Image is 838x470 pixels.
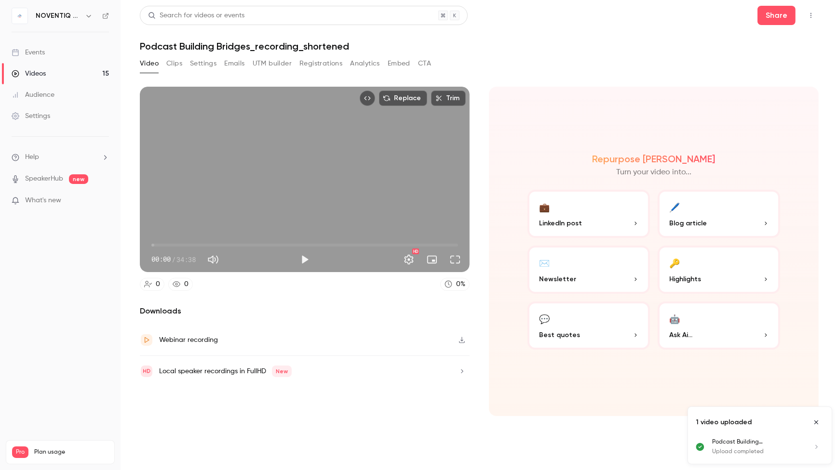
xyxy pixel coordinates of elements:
[166,56,182,71] button: Clips
[168,278,193,291] a: 0
[140,278,164,291] a: 0
[388,56,410,71] button: Embed
[712,438,824,456] a: Podcast Building Bridges_recording_shortenedUpload completed
[184,279,189,289] div: 0
[712,438,801,446] p: Podcast Building Bridges_recording_shortened
[616,167,691,178] p: Turn your video into...
[12,446,28,458] span: Pro
[412,248,419,254] div: HD
[25,174,63,184] a: SpeakerHub
[140,56,159,71] button: Video
[527,246,650,294] button: ✉️Newsletter
[159,366,292,377] div: Local speaker recordings in FullHD
[658,246,780,294] button: 🔑Highlights
[422,250,442,269] button: Turn on miniplayer
[440,278,470,291] a: 0%
[712,447,801,456] p: Upload completed
[669,199,680,214] div: 🖊️
[34,448,108,456] span: Plan usage
[140,305,470,317] h2: Downloads
[539,330,580,340] span: Best quotes
[456,279,465,289] div: 0 %
[253,56,292,71] button: UTM builder
[156,279,160,289] div: 0
[757,6,796,25] button: Share
[658,190,780,238] button: 🖊️Blog article
[272,366,292,377] span: New
[12,48,45,57] div: Events
[539,255,550,270] div: ✉️
[669,330,692,340] span: Ask Ai...
[148,11,244,21] div: Search for videos or events
[203,250,223,269] button: Mute
[12,8,27,24] img: NOVENTIQ webinars - Global expertise, local outcomes
[539,274,576,284] span: Newsletter
[224,56,244,71] button: Emails
[539,218,582,228] span: LinkedIn post
[190,56,216,71] button: Settings
[539,311,550,326] div: 💬
[431,91,466,106] button: Trim
[696,418,752,427] p: 1 video uploaded
[151,254,171,264] span: 00:00
[418,56,431,71] button: CTA
[25,196,61,206] span: What's new
[151,254,196,264] div: 00:00
[140,40,819,52] h1: Podcast Building Bridges_recording_shortened
[539,199,550,214] div: 💼
[36,11,81,21] h6: NOVENTIQ webinars - Global expertise, local outcomes
[159,334,218,346] div: Webinar recording
[809,415,824,430] button: Close uploads list
[360,91,375,106] button: Embed video
[593,153,716,165] h2: Repurpose [PERSON_NAME]
[399,250,419,269] button: Settings
[527,190,650,238] button: 💼LinkedIn post
[379,91,427,106] button: Replace
[688,438,832,464] ul: Uploads list
[669,274,701,284] span: Highlights
[97,196,109,205] iframe: Noticeable Trigger
[299,56,342,71] button: Registrations
[12,69,46,78] div: Videos
[172,254,176,264] span: /
[25,152,39,162] span: Help
[12,90,54,100] div: Audience
[350,56,380,71] button: Analytics
[527,301,650,350] button: 💬Best quotes
[669,311,680,326] div: 🤖
[12,111,50,121] div: Settings
[669,255,680,270] div: 🔑
[12,152,109,162] li: help-dropdown-opener
[658,301,780,350] button: 🤖Ask Ai...
[446,250,465,269] button: Full screen
[176,254,196,264] span: 34:38
[69,174,88,184] span: new
[669,218,707,228] span: Blog article
[295,250,314,269] button: Play
[803,8,819,23] button: Top Bar Actions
